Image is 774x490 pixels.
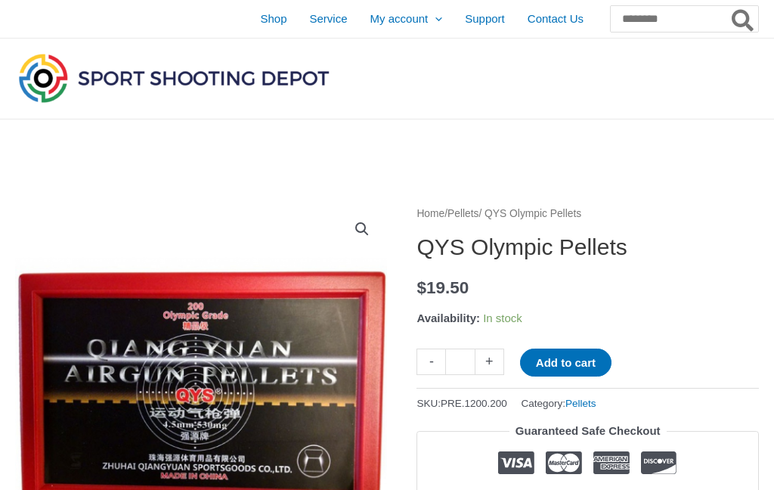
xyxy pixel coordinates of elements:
[445,349,475,375] input: Product quantity
[509,420,667,442] legend: Guaranteed Safe Checkout
[521,394,596,413] span: Category:
[441,398,507,409] span: PRE.1200.200
[565,398,596,409] a: Pellets
[416,208,444,219] a: Home
[729,6,758,32] button: Search
[416,394,506,413] span: SKU:
[416,234,759,261] h1: QYS Olympic Pellets
[475,349,504,375] a: +
[416,349,445,375] a: -
[483,312,522,324] span: In stock
[520,349,611,377] button: Add to cart
[416,278,426,297] span: $
[416,312,480,324] span: Availability:
[416,204,759,224] nav: Breadcrumb
[447,208,478,219] a: Pellets
[348,216,376,243] a: View full-screen image gallery
[15,50,333,106] img: Sport Shooting Depot
[416,278,469,297] bdi: 19.50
